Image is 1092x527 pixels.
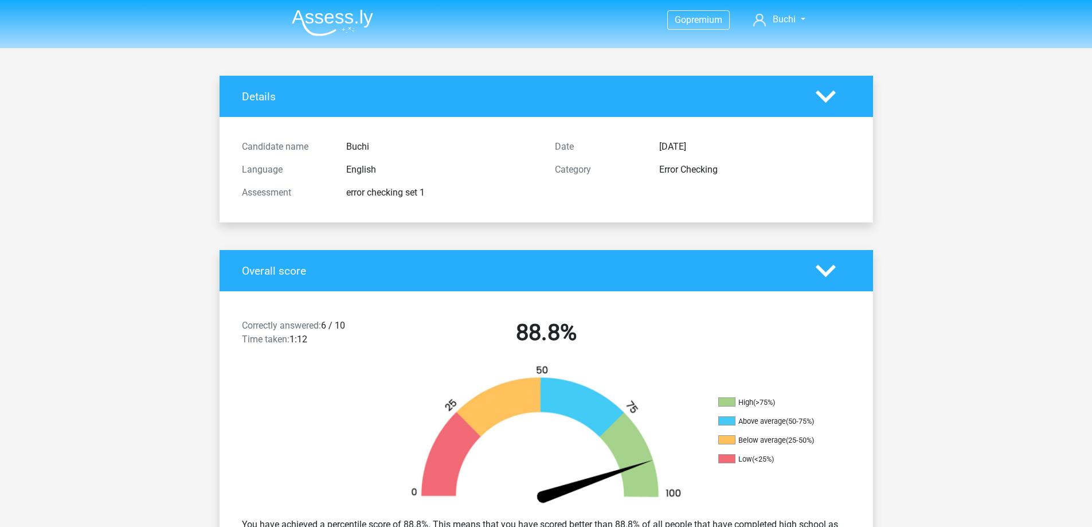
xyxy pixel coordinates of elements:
[292,9,373,36] img: Assessly
[233,163,338,177] div: Language
[668,12,729,28] a: Gopremium
[752,455,774,463] div: (<25%)
[786,436,814,444] div: (25-50%)
[242,320,321,331] span: Correctly answered:
[651,140,859,154] div: [DATE]
[773,14,796,25] span: Buchi
[675,14,686,25] span: Go
[398,319,694,346] h2: 88.8%
[233,140,338,154] div: Candidate name
[338,140,546,154] div: Buchi
[546,140,651,154] div: Date
[753,398,775,407] div: (>75%)
[651,163,859,177] div: Error Checking
[718,435,833,446] li: Below average
[786,417,814,425] div: (50-75%)
[233,319,390,351] div: 6 / 10 1:12
[233,186,338,200] div: Assessment
[242,264,799,278] h4: Overall score
[718,397,833,408] li: High
[686,14,722,25] span: premium
[392,365,701,509] img: 89.5aedc6aefd8c.png
[242,90,799,103] h4: Details
[718,416,833,427] li: Above average
[718,454,833,464] li: Low
[546,163,651,177] div: Category
[338,163,546,177] div: English
[749,13,809,26] a: Buchi
[338,186,546,200] div: error checking set 1
[242,334,289,345] span: Time taken:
